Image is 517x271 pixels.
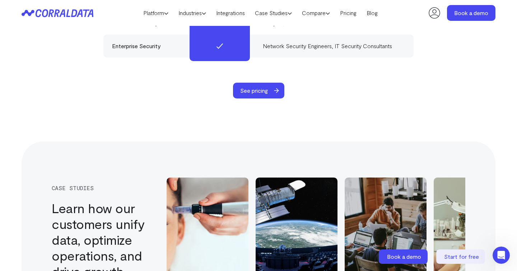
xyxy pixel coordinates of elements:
a: See pricing [233,83,291,98]
span: Book a demo [387,253,421,260]
a: Start for free [436,249,486,264]
a: Book a demo [379,249,429,264]
span: Start for free [444,253,479,260]
a: Industries [173,8,211,18]
a: Blog [362,8,383,18]
a: Book a demo [447,5,495,21]
div: Network Security Engineers, IT Security Consultants [263,42,405,50]
div: case studies [52,185,154,191]
a: Case Studies [250,8,297,18]
a: Compare [297,8,335,18]
a: Integrations [211,8,250,18]
iframe: Intercom live chat [493,247,510,264]
span: See pricing [233,83,275,98]
a: Platform [138,8,173,18]
div: Enterprise Security [112,42,254,50]
a: Pricing [335,8,362,18]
